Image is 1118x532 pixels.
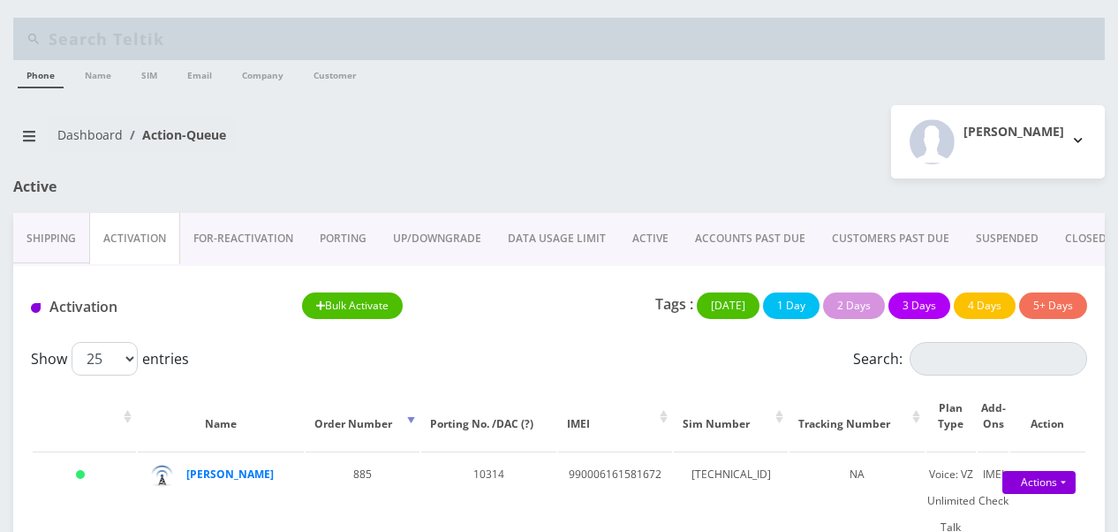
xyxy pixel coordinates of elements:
button: [DATE] [697,293,759,319]
a: Phone [18,60,64,88]
a: UP/DOWNGRADE [380,213,495,264]
p: Tags : [655,293,693,315]
a: Company [233,60,292,87]
a: DATA USAGE LIMIT [495,213,619,264]
button: 3 Days [888,293,950,319]
th: Tracking Number: activate to sort column ascending [789,383,925,450]
label: Show entries [31,342,189,376]
h2: [PERSON_NAME] [963,125,1064,140]
input: Search Teltik [49,22,1100,56]
li: Action-Queue [123,125,226,144]
a: SIM [132,60,166,87]
button: [PERSON_NAME] [891,105,1105,179]
a: FOR-REActivation [180,213,306,264]
a: [PERSON_NAME] [186,467,274,482]
th: IMEI: activate to sort column ascending [558,383,672,450]
input: Search: [910,342,1087,376]
img: Activation [31,303,41,313]
a: Activation [89,213,180,264]
a: Shipping [13,213,89,264]
a: PORTING [306,213,380,264]
a: ACCOUNTS PAST DUE [682,213,819,264]
button: 2 Days [823,293,885,319]
a: Customer [305,60,366,87]
h1: Activation [31,299,276,315]
a: ACTIVE [619,213,682,264]
a: Name [76,60,120,87]
button: Bulk Activate [302,293,404,319]
th: Plan Type [926,383,976,450]
button: 4 Days [954,293,1016,319]
button: 5+ Days [1019,293,1087,319]
a: Email [178,60,221,87]
a: Dashboard [57,126,123,143]
th: Action [1010,383,1085,450]
th: Porting No. /DAC (?) [421,383,556,450]
th: Name [138,383,304,450]
th: Sim Number: activate to sort column ascending [674,383,788,450]
a: SUSPENDED [963,213,1052,264]
button: 1 Day [763,293,820,319]
label: Search: [853,342,1087,376]
select: Showentries [72,342,138,376]
a: CUSTOMERS PAST DUE [819,213,963,264]
th: Order Number: activate to sort column ascending [306,383,419,450]
a: Actions [1002,471,1076,494]
th: : activate to sort column ascending [33,383,136,450]
h1: Active [13,179,359,195]
th: Add-Ons [978,383,1008,450]
nav: breadcrumb [13,117,546,167]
